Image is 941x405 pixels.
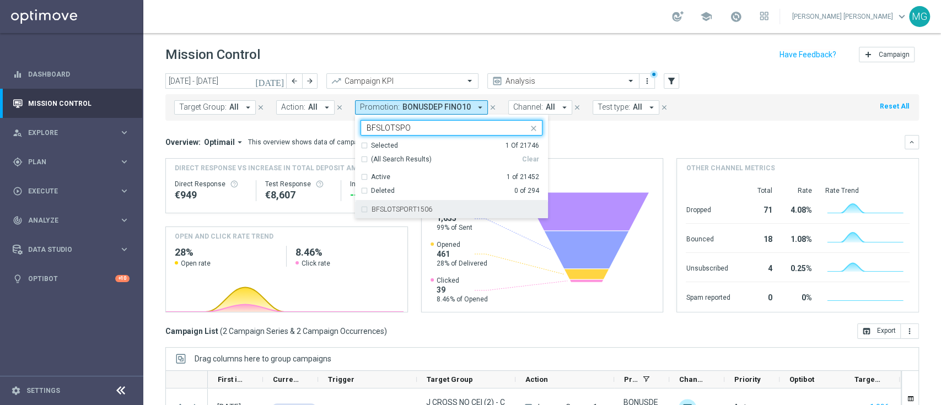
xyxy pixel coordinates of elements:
[287,73,302,89] button: arrow_back
[165,326,387,336] h3: Campaign List
[598,102,630,112] span: Test type:
[879,100,910,112] button: Reset All
[896,10,908,23] span: keyboard_arrow_down
[331,75,342,87] i: trending_up
[514,186,539,196] div: 0 of 294
[12,158,130,166] button: gps_fixed Plan keyboard_arrow_right
[175,180,247,188] div: Direct Response
[785,200,811,218] div: 4.08%
[119,186,130,196] i: keyboard_arrow_right
[371,172,390,182] div: Active
[492,75,503,87] i: preview
[427,375,473,384] span: Target Group
[175,246,277,259] h2: 28%
[273,375,299,384] span: Current Status
[175,231,273,241] h4: OPEN AND CLICK RATE TREND
[13,157,23,167] i: gps_fixed
[785,288,811,305] div: 0%
[686,229,730,247] div: Bounced
[13,215,119,225] div: Analyze
[686,288,730,305] div: Spam reported
[220,326,223,336] span: (
[306,77,314,85] i: arrow_forward
[360,102,400,112] span: Promotion:
[862,327,871,336] i: open_in_browser
[513,102,543,112] span: Channel:
[308,102,318,112] span: All
[119,156,130,167] i: keyboard_arrow_right
[243,102,253,112] i: arrow_drop_down
[528,122,537,131] button: close
[402,102,471,112] span: BONUSDEP FINO10
[437,276,488,285] span: Clicked
[218,375,244,384] span: First in Range
[12,245,130,254] button: Data Studio keyboard_arrow_right
[901,323,919,339] button: more_vert
[28,217,119,224] span: Analyze
[546,102,555,112] span: All
[350,180,399,188] div: Increase
[487,73,639,89] ng-select: Analysis
[437,223,472,232] span: 99% of Sent
[335,101,345,114] button: close
[256,101,266,114] button: close
[437,259,487,268] span: 28% of Delivered
[785,229,811,247] div: 1.08%
[650,71,658,78] div: There are unsaved changes
[28,89,130,118] a: Mission Control
[115,275,130,282] div: +10
[908,138,916,146] i: keyboard_arrow_down
[384,326,387,336] span: )
[743,200,772,218] div: 71
[12,99,130,108] div: Mission Control
[195,354,331,363] span: Drag columns here to group campaigns
[28,246,119,253] span: Data Studio
[13,274,23,284] i: lightbulb
[302,73,318,89] button: arrow_forward
[905,327,914,336] i: more_vert
[686,163,775,173] h4: Other channel metrics
[302,259,330,268] span: Click rate
[248,137,439,147] div: This overview shows data of campaigns executed via Optimail
[13,245,119,255] div: Data Studio
[12,70,130,79] button: equalizer Dashboard
[12,187,130,196] button: play_circle_outline Execute keyboard_arrow_right
[12,274,130,283] button: lightbulb Optibot +10
[13,215,23,225] i: track_changes
[488,101,498,114] button: close
[11,386,21,396] i: settings
[573,104,581,111] i: close
[525,375,548,384] span: Action
[700,10,712,23] span: school
[593,100,659,115] button: Test type: All arrow_drop_down
[204,137,235,147] span: Optimail
[859,47,915,62] button: add Campaign
[13,157,119,167] div: Plan
[13,89,130,118] div: Mission Control
[254,73,287,90] button: [DATE]
[175,163,376,173] span: Direct Response VS Increase In Total Deposit Amount
[355,100,488,115] button: Promotion: BONUSDEP FINO10 arrow_drop_down
[791,8,909,25] a: [PERSON_NAME] [PERSON_NAME]keyboard_arrow_down
[195,354,331,363] div: Row Groups
[174,100,256,115] button: Target Group: All arrow_drop_down
[437,285,488,295] span: 39
[281,102,305,112] span: Action:
[679,375,706,384] span: Channel
[28,188,119,195] span: Execute
[12,216,130,225] div: track_changes Analyze keyboard_arrow_right
[355,120,548,218] ng-select: BONUSDEP FINO10
[28,60,130,89] a: Dashboard
[255,76,285,86] i: [DATE]
[350,188,399,202] div: --
[13,128,23,138] i: person_search
[437,240,487,249] span: Opened
[371,141,398,150] div: Selected
[13,128,119,138] div: Explore
[905,135,919,149] button: keyboard_arrow_down
[328,375,354,384] span: Trigger
[529,124,538,133] i: close
[13,60,130,89] div: Dashboard
[165,47,260,63] h1: Mission Control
